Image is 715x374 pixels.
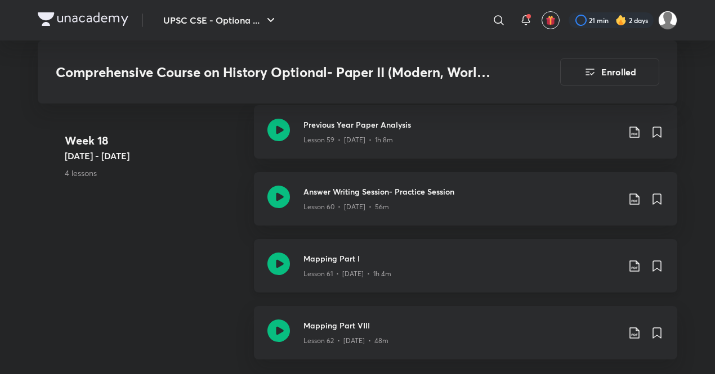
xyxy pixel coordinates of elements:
[303,253,619,264] h3: Mapping Part I
[303,186,619,197] h3: Answer Writing Session- Practice Session
[254,306,677,373] a: Mapping Part VIIILesson 62 • [DATE] • 48m
[56,64,497,80] h3: Comprehensive Course on History Optional- Paper II (Modern, World and Mapping)
[157,9,284,31] button: UPSC CSE - Optiona ...
[303,269,391,279] p: Lesson 61 • [DATE] • 1h 4m
[254,239,677,306] a: Mapping Part ILesson 61 • [DATE] • 1h 4m
[65,149,245,163] h5: [DATE] - [DATE]
[303,119,619,130] h3: Previous Year Paper Analysis
[254,172,677,239] a: Answer Writing Session- Practice SessionLesson 60 • [DATE] • 56m
[303,202,389,212] p: Lesson 60 • [DATE] • 56m
[303,135,393,145] p: Lesson 59 • [DATE] • 1h 8m
[303,319,619,331] h3: Mapping Part VIII
[615,15,627,26] img: streak
[254,105,677,172] a: Previous Year Paper AnalysisLesson 59 • [DATE] • 1h 8m
[38,12,128,29] a: Company Logo
[546,15,556,25] img: avatar
[65,167,245,179] p: 4 lessons
[560,58,659,85] button: Enrolled
[65,132,245,149] h4: Week 18
[542,11,560,29] button: avatar
[38,12,128,26] img: Company Logo
[303,336,388,346] p: Lesson 62 • [DATE] • 48m
[658,11,677,30] img: Gaurav Chauhan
